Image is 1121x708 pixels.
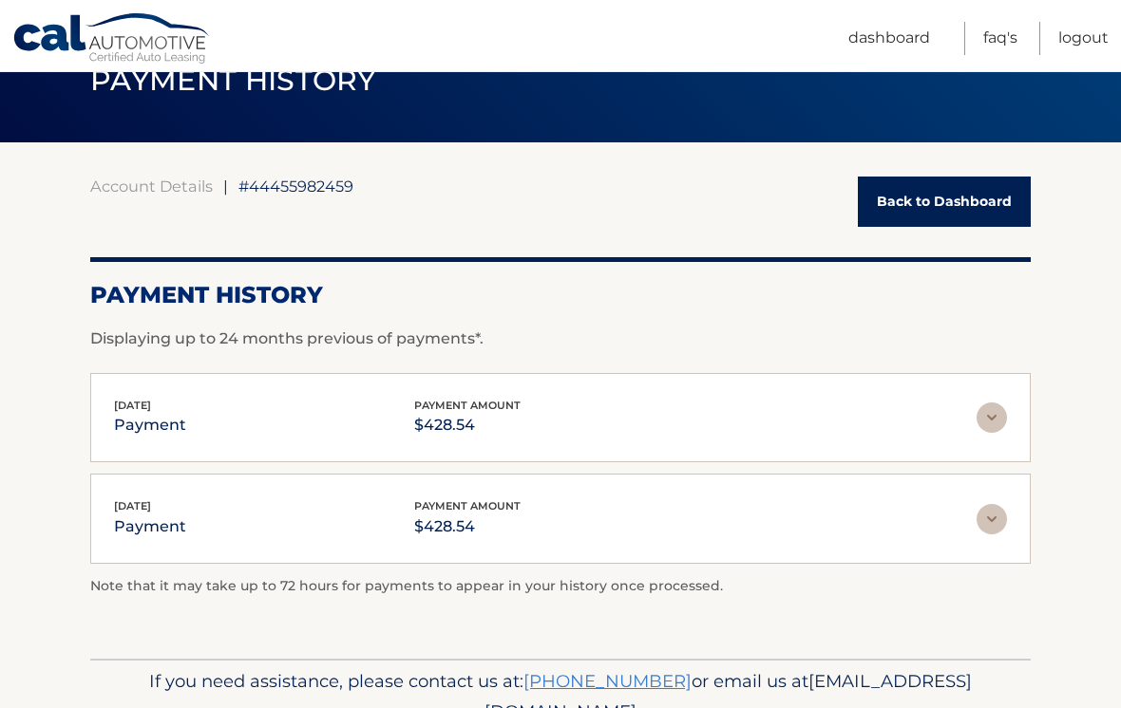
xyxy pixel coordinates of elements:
[414,499,521,512] span: payment amount
[90,575,1031,598] p: Note that it may take up to 72 hours for payments to appear in your history once processed.
[90,63,376,98] span: PAYMENT HISTORY
[238,177,353,196] span: #44455982459
[977,504,1007,534] img: accordion-rest.svg
[114,412,186,438] p: payment
[90,281,1031,309] h2: Payment History
[1058,22,1109,55] a: Logout
[977,402,1007,433] img: accordion-rest.svg
[114,399,151,412] span: [DATE]
[414,412,521,438] p: $428.54
[90,327,1031,350] p: Displaying up to 24 months previous of payments*.
[114,513,186,540] p: payment
[523,670,692,692] a: [PHONE_NUMBER]
[983,22,1017,55] a: FAQ's
[114,499,151,512] span: [DATE]
[90,177,213,196] a: Account Details
[848,22,930,55] a: Dashboard
[414,399,521,412] span: payment amount
[223,177,228,196] span: |
[858,177,1031,227] a: Back to Dashboard
[12,12,212,67] a: Cal Automotive
[414,513,521,540] p: $428.54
